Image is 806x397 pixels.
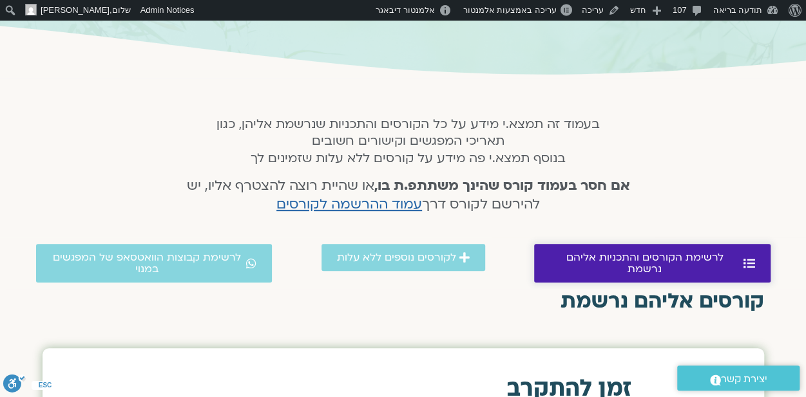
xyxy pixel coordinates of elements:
a: לרשימת הקורסים והתכניות אליהם נרשמת [534,244,771,282]
span: לרשימת קבוצות הוואטסאפ של המפגשים במנוי [52,252,244,275]
a: עמוד ההרשמה לקורסים [276,195,422,214]
span: לקורסים נוספים ללא עלות [337,252,456,263]
span: יצירת קשר [721,371,767,388]
span: לרשימת הקורסים והתכניות אליהם נרשמת [550,252,740,275]
h5: בעמוד זה תמצא.י מידע על כל הקורסים והתכניות שנרשמת אליהן, כגון תאריכי המפגשים וקישורים חשובים בנו... [169,116,647,167]
strong: אם חסר בעמוד קורס שהינך משתתפ.ת בו, [374,176,630,195]
h2: קורסים אליהם נרשמת [43,290,764,313]
span: [PERSON_NAME] [41,5,110,15]
a: יצירת קשר [677,365,800,391]
span: עריכה באמצעות אלמנטור [463,5,556,15]
a: לקורסים נוספים ללא עלות [321,244,485,271]
a: לרשימת קבוצות הוואטסאפ של המפגשים במנוי [36,244,273,282]
h4: או שהיית רוצה להצטרף אליו, יש להירשם לקורס דרך [169,177,647,214]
